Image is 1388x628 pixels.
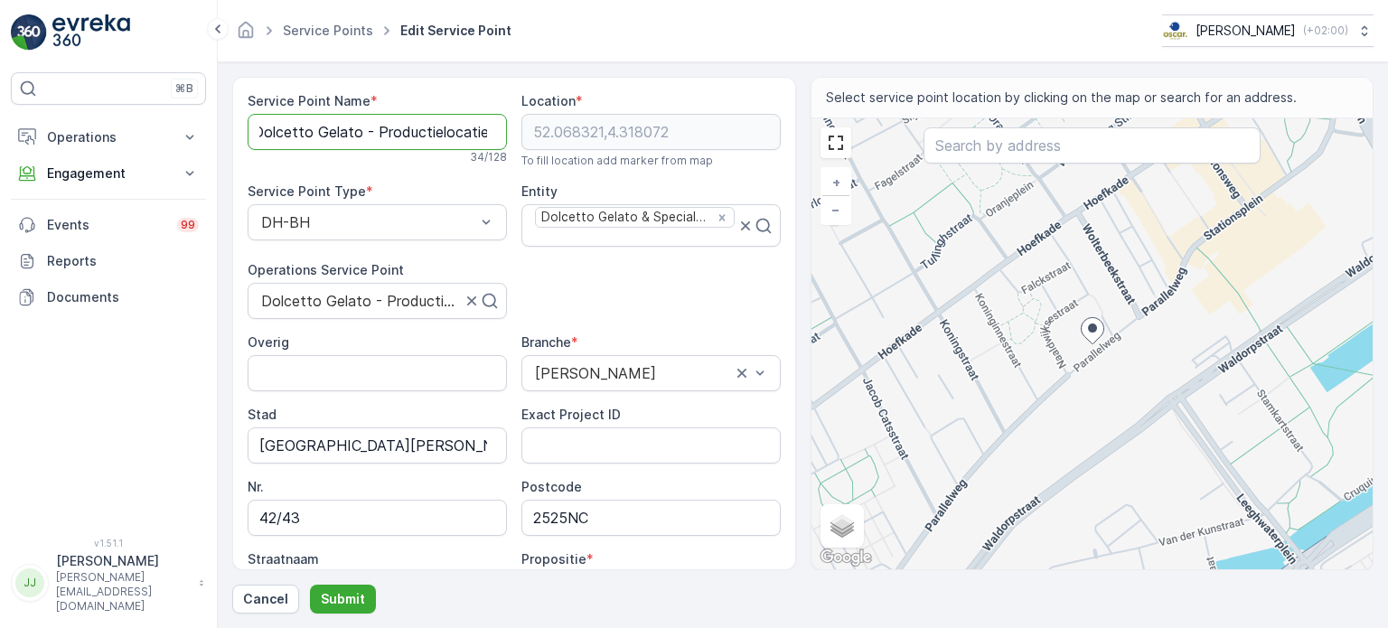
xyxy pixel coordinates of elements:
button: Engagement [11,155,206,192]
p: Operations [47,128,170,146]
a: Reports [11,243,206,279]
label: Entity [521,183,558,199]
button: Operations [11,119,206,155]
img: logo [11,14,47,51]
img: Google [816,546,876,569]
span: − [831,202,840,217]
p: Submit [321,590,365,608]
a: Service Points [283,23,373,38]
input: Search by address [924,127,1261,164]
a: Zoom In [822,169,849,196]
p: 99 [181,218,195,232]
a: Open this area in Google Maps (opens a new window) [816,546,876,569]
p: [PERSON_NAME] [56,552,190,570]
label: Exact Project ID [521,407,621,422]
p: Events [47,216,166,234]
img: basis-logo_rgb2x.png [1162,21,1188,41]
label: Propositie [521,551,586,567]
p: [PERSON_NAME][EMAIL_ADDRESS][DOMAIN_NAME] [56,570,190,614]
p: [PERSON_NAME] [1196,22,1296,40]
a: Zoom Out [822,196,849,223]
span: + [832,174,840,190]
label: Overig [248,334,289,350]
button: Cancel [232,585,299,614]
a: View Fullscreen [822,129,849,156]
a: Layers [822,506,862,546]
a: Events99 [11,207,206,243]
a: Documents [11,279,206,315]
span: v 1.51.1 [11,538,206,548]
p: Reports [47,252,199,270]
p: Documents [47,288,199,306]
p: ⌘B [175,81,193,96]
div: Remove Dolcetto Gelato & Specialty Coffee [712,210,732,226]
label: Stad [248,407,277,422]
p: ( +02:00 ) [1303,23,1348,38]
a: Homepage [236,27,256,42]
span: Edit Service Point [397,22,515,40]
label: Nr. [248,479,264,494]
p: Cancel [243,590,288,608]
span: Select service point location by clicking on the map or search for an address. [826,89,1297,107]
label: Service Point Name [248,93,370,108]
label: Branche [521,334,571,350]
button: Submit [310,585,376,614]
p: Engagement [47,164,170,183]
button: [PERSON_NAME](+02:00) [1162,14,1374,47]
button: JJ[PERSON_NAME][PERSON_NAME][EMAIL_ADDRESS][DOMAIN_NAME] [11,552,206,614]
label: Operations Service Point [248,262,404,277]
img: logo_light-DOdMpM7g.png [52,14,130,51]
span: To fill location add marker from map [521,154,713,168]
div: JJ [15,568,44,597]
label: Location [521,93,576,108]
label: Postcode [521,479,582,494]
label: Service Point Type [248,183,366,199]
p: 34 / 128 [470,150,507,164]
label: Straatnaam [248,551,319,567]
div: Dolcetto Gelato & Specialty Coffee [536,208,711,227]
